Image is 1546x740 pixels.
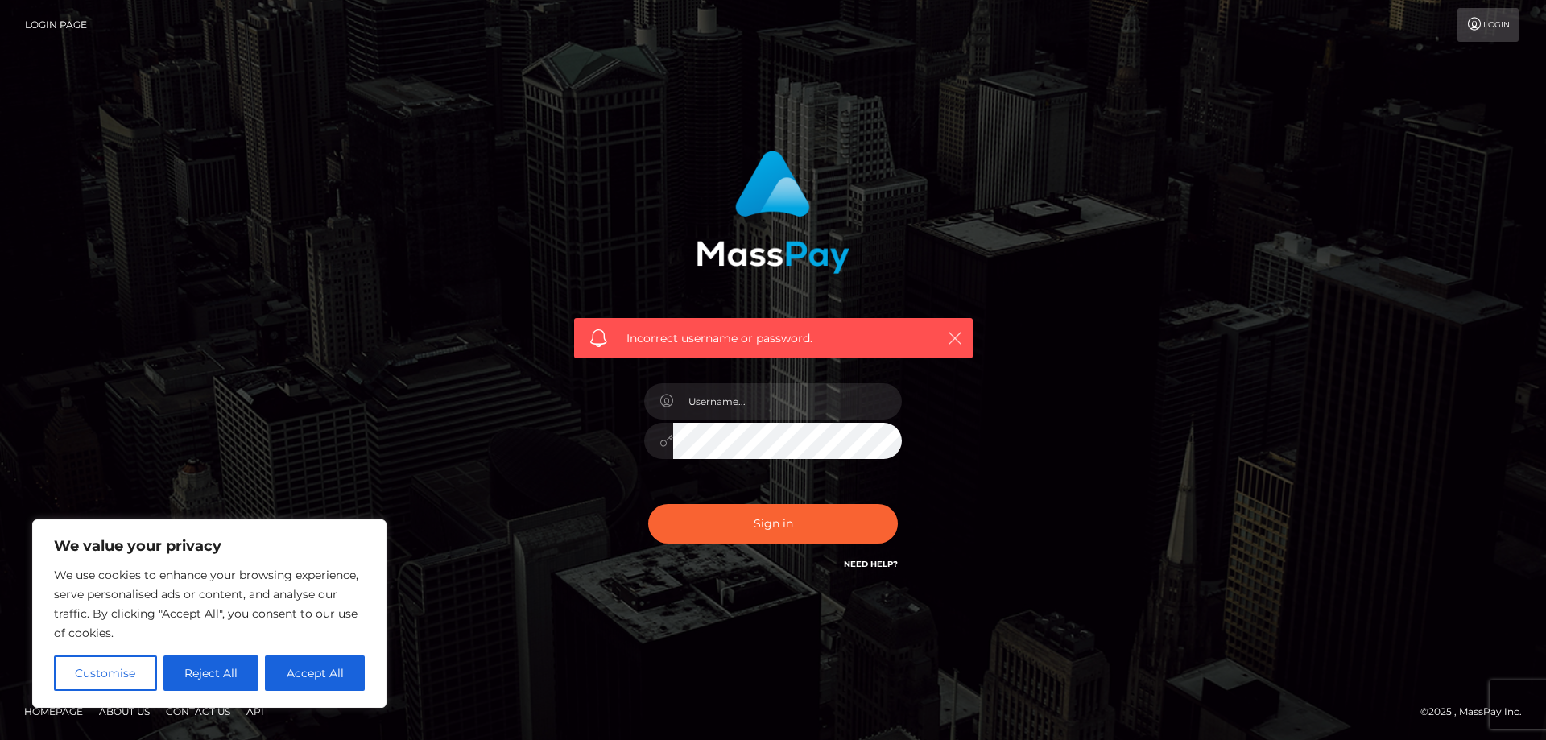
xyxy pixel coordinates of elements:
button: Reject All [163,655,259,691]
a: Need Help? [844,559,898,569]
a: About Us [93,699,156,724]
input: Username... [673,383,902,420]
p: We value your privacy [54,536,365,556]
div: © 2025 , MassPay Inc. [1420,703,1534,721]
span: Incorrect username or password. [626,330,920,347]
button: Sign in [648,504,898,544]
a: API [240,699,271,724]
div: We value your privacy [32,519,386,708]
button: Customise [54,655,157,691]
p: We use cookies to enhance your browsing experience, serve personalised ads or content, and analys... [54,565,365,643]
button: Accept All [265,655,365,691]
a: Login Page [25,8,87,42]
a: Login [1457,8,1519,42]
a: Contact Us [159,699,237,724]
img: MassPay Login [697,151,849,274]
a: Homepage [18,699,89,724]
